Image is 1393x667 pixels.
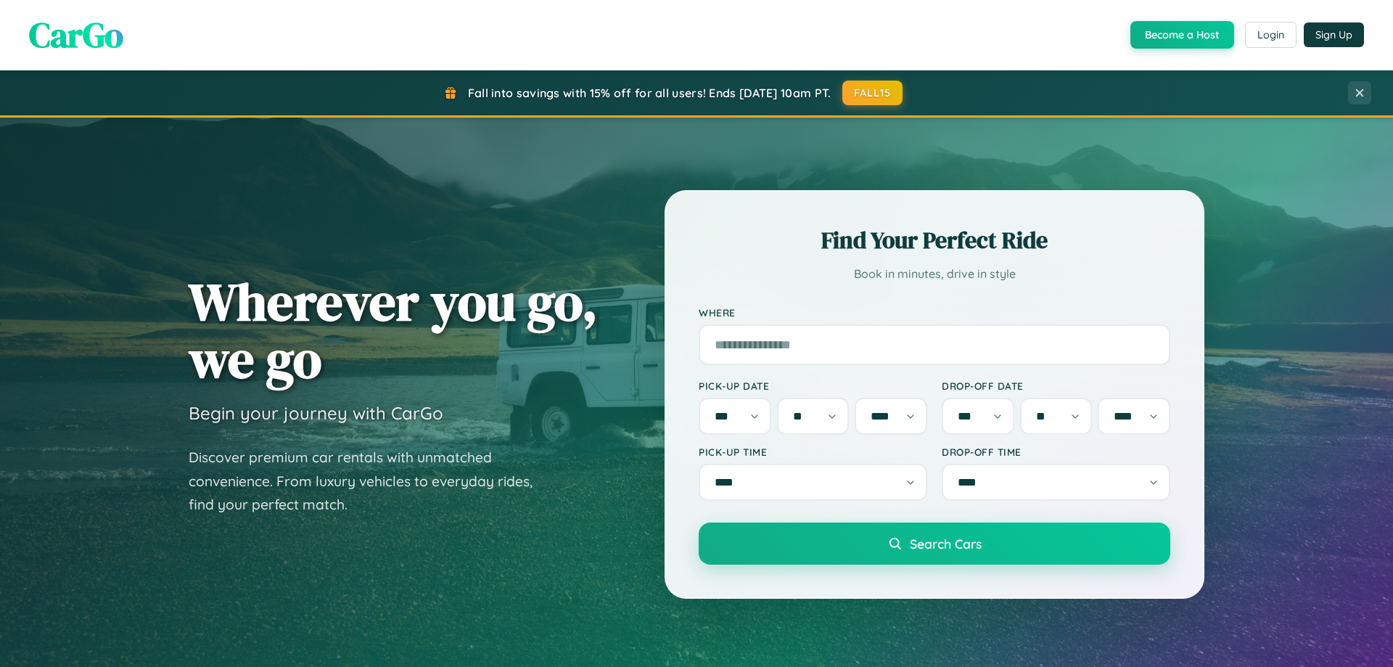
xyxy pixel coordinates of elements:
button: FALL15 [842,81,903,105]
p: Discover premium car rentals with unmatched convenience. From luxury vehicles to everyday rides, ... [189,446,551,517]
span: CarGo [29,11,123,59]
p: Book in minutes, drive in style [699,263,1170,285]
h2: Find Your Perfect Ride [699,224,1170,256]
label: Drop-off Date [942,380,1170,392]
label: Drop-off Time [942,446,1170,458]
h3: Begin your journey with CarGo [189,402,443,424]
label: Pick-up Time [699,446,927,458]
button: Login [1245,22,1297,48]
span: Search Cars [910,536,982,552]
span: Fall into savings with 15% off for all users! Ends [DATE] 10am PT. [468,86,831,100]
button: Search Cars [699,523,1170,565]
button: Become a Host [1130,21,1234,49]
button: Sign Up [1304,22,1364,47]
label: Where [699,306,1170,319]
h1: Wherever you go, we go [189,273,598,388]
label: Pick-up Date [699,380,927,392]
